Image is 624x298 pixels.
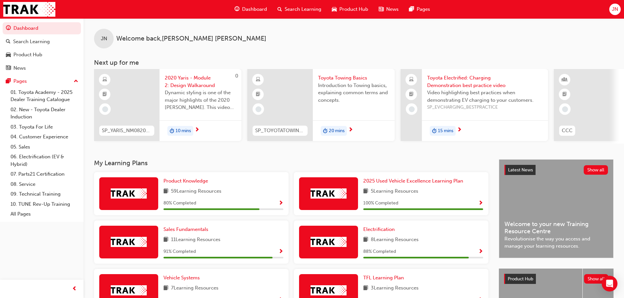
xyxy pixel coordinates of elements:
a: Dashboard [3,22,81,34]
img: Trak [111,237,147,247]
span: learningRecordVerb_NONE-icon [409,106,415,112]
div: News [13,64,26,72]
h3: My Learning Plans [94,159,488,167]
span: car-icon [332,5,337,13]
a: Product Hub [3,49,81,61]
span: Latest News [508,167,533,173]
span: booktick-icon [256,90,260,99]
a: TFL Learning Plan [363,274,407,282]
a: 10. TUNE Rev-Up Training [8,199,81,209]
span: learningResourceType_ELEARNING-icon [103,76,107,84]
div: Search Learning [13,38,50,45]
span: book-icon [163,236,168,244]
span: news-icon [379,5,384,13]
span: Show Progress [278,249,283,255]
span: Product Knowledge [163,178,208,184]
a: Toyota Electrified: Charging Demonstration best practice videoVideo highlighting best practices w... [401,69,548,141]
span: 10 mins [176,127,191,135]
span: Sales Fundamentals [163,226,208,232]
button: Show Progress [278,199,283,207]
span: learningRecordVerb_NONE-icon [562,106,568,112]
span: 3 Learning Resources [371,284,419,292]
span: JN [612,6,618,13]
a: Vehicle Systems [163,274,202,282]
a: guage-iconDashboard [229,3,272,16]
a: 0SP_YARIS_NM0820_EL_022020 Yaris - Module 2: Design WalkaroundDynamic styling is one of the major... [94,69,241,141]
span: next-icon [348,127,353,133]
span: car-icon [6,52,11,58]
span: learningResourceType_ELEARNING-icon [256,76,260,84]
span: duration-icon [432,127,437,135]
span: up-icon [74,77,78,86]
img: Trak [111,285,147,295]
span: Introduction to Towing basics, explaining common terms and concepts. [318,82,389,104]
button: JN [609,4,621,15]
a: Product HubShow all [504,274,608,284]
span: Show Progress [478,249,483,255]
a: 05. Sales [8,142,81,152]
span: learningRecordVerb_NONE-icon [102,106,108,112]
span: book-icon [363,187,368,196]
a: SP_TOYOTATOWING_0424Toyota Towing BasicsIntroduction to Towing basics, explaining common terms an... [247,69,395,141]
span: 7 Learning Resources [171,284,218,292]
span: 15 mins [438,127,453,135]
a: car-iconProduct Hub [327,3,373,16]
button: Show Progress [478,199,483,207]
span: JN [101,35,107,43]
span: Toyota Electrified: Charging Demonstration best practice video [427,74,543,89]
img: Trak [111,188,147,199]
a: News [3,62,81,74]
span: book-icon [163,284,168,292]
a: Search Learning [3,36,81,48]
span: Show Progress [278,201,283,206]
span: pages-icon [6,79,11,84]
span: Welcome back , [PERSON_NAME] [PERSON_NAME] [116,35,266,43]
span: prev-icon [72,285,77,293]
button: DashboardSearch LearningProduct HubNews [3,21,81,75]
a: 02. New - Toyota Dealer Induction [8,105,81,122]
a: Sales Fundamentals [163,226,211,233]
img: Trak [3,2,55,17]
span: 80 % Completed [163,200,196,207]
a: search-iconSearch Learning [272,3,327,16]
span: booktick-icon [562,90,567,99]
span: duration-icon [323,127,328,135]
a: Latest NewsShow allWelcome to your new Training Resource CentreRevolutionise the way you access a... [499,159,614,258]
span: 59 Learning Resources [171,187,221,196]
a: 03. Toyota For Life [8,122,81,132]
span: 11 Learning Resources [171,236,220,244]
span: SP_YARIS_NM0820_EL_02 [102,127,152,134]
span: booktick-icon [409,90,414,99]
span: Search Learning [285,6,321,13]
div: Product Hub [13,51,42,59]
span: 5 Learning Resources [371,187,418,196]
span: Video highlighting best practices when demonstrating EV charging to your customers. [427,89,543,104]
a: pages-iconPages [404,3,435,16]
span: learningResourceType_INSTRUCTOR_LED-icon [562,76,567,84]
span: Welcome to your new Training Resource Centre [504,220,608,235]
span: Toyota Towing Basics [318,74,389,82]
span: 88 % Completed [363,248,396,255]
span: Product Hub [339,6,368,13]
button: Pages [3,75,81,87]
a: 06. Electrification (EV & Hybrid) [8,152,81,169]
h3: Next up for me [84,59,624,66]
a: 2025 Used Vehicle Excellence Learning Plan [363,177,466,185]
span: Show Progress [478,201,483,206]
button: Show Progress [278,248,283,256]
span: pages-icon [409,5,414,13]
span: Dashboard [242,6,267,13]
img: Trak [311,237,347,247]
a: Electrification [363,226,397,233]
span: book-icon [363,236,368,244]
a: 09. Technical Training [8,189,81,199]
span: TFL Learning Plan [363,275,404,281]
span: Revolutionise the way you access and manage your learning resources. [504,235,608,250]
div: Open Intercom Messenger [602,276,617,291]
span: SP_EVCHARGING_BESTPRACTICE [427,104,543,111]
div: Pages [13,78,27,85]
span: booktick-icon [103,90,107,99]
span: Product Hub [508,276,533,282]
a: 08. Service [8,179,81,189]
span: CCC [562,127,573,134]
